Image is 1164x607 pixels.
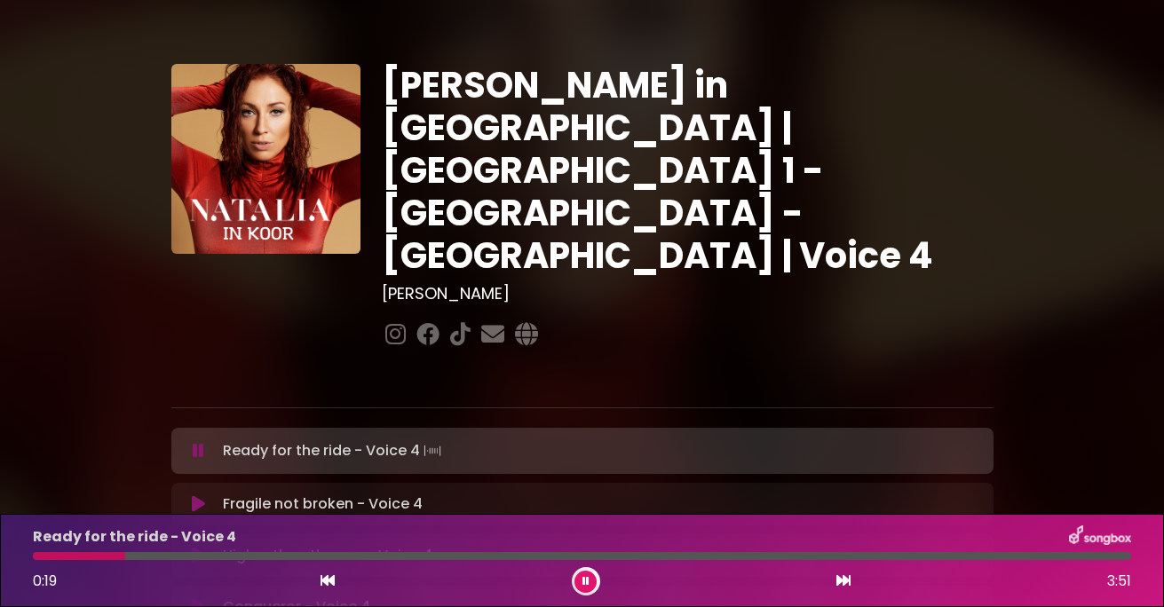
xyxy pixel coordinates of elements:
[382,284,994,303] h3: [PERSON_NAME]
[382,64,994,277] h1: [PERSON_NAME] in [GEOGRAPHIC_DATA] | [GEOGRAPHIC_DATA] 1 - [GEOGRAPHIC_DATA] - [GEOGRAPHIC_DATA] ...
[1107,571,1131,592] span: 3:51
[420,438,445,463] img: waveform4.gif
[33,526,236,548] p: Ready for the ride - Voice 4
[171,64,361,254] img: YTVS25JmS9CLUqXqkEhs
[33,571,57,591] span: 0:19
[223,438,445,463] p: Ready for the ride - Voice 4
[1069,525,1131,548] img: songbox-logo-white.png
[223,493,423,515] p: Fragile not broken - Voice 4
